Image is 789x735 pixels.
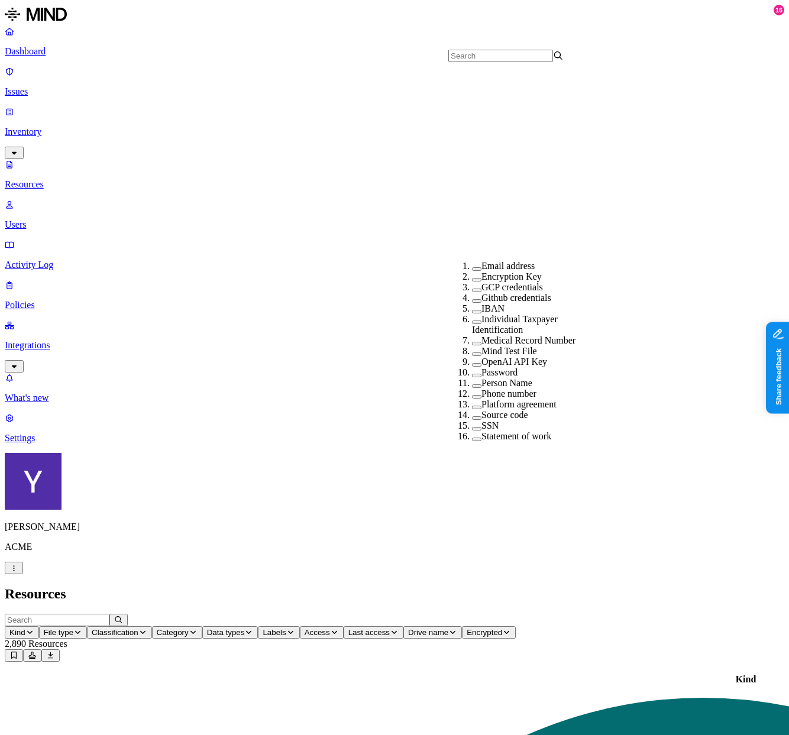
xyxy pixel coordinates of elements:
[348,628,390,637] span: Last access
[5,340,784,351] p: Integrations
[5,66,784,97] a: Issues
[481,399,557,409] label: Platform agreement
[5,300,784,310] p: Policies
[467,628,502,637] span: Encrypted
[207,628,245,637] span: Data types
[481,282,543,292] label: GCP credentials
[5,373,784,403] a: What's new
[481,410,528,420] label: Source code
[5,280,784,310] a: Policies
[5,46,784,57] p: Dashboard
[408,628,448,637] span: Drive name
[5,586,784,602] h2: Resources
[481,261,535,271] label: Email address
[5,26,784,57] a: Dashboard
[5,433,784,443] p: Settings
[5,5,784,26] a: MIND
[5,260,784,270] p: Activity Log
[5,639,67,649] span: 2,890 Resources
[5,320,784,371] a: Integrations
[481,335,575,345] label: Medical Record Number
[5,159,784,190] a: Resources
[92,628,138,637] span: Classification
[481,271,542,281] label: Encryption Key
[5,179,784,190] p: Resources
[9,628,25,637] span: Kind
[481,420,499,430] label: SSN
[481,357,547,367] label: OpenAI API Key
[5,614,109,626] input: Search
[481,388,536,399] label: Phone number
[305,628,330,637] span: Access
[263,628,286,637] span: Labels
[448,50,553,62] input: Search
[481,346,537,356] label: Mind Test File
[481,367,518,377] label: Password
[5,542,784,552] p: ACME
[481,378,532,388] label: Person Name
[5,5,67,24] img: MIND
[774,5,784,15] div: 16
[5,413,784,443] a: Settings
[44,628,73,637] span: File type
[481,293,551,303] label: Github credentials
[5,219,784,230] p: Users
[5,86,784,97] p: Issues
[5,239,784,270] a: Activity Log
[5,106,784,157] a: Inventory
[157,628,189,637] span: Category
[5,127,784,137] p: Inventory
[5,453,62,510] img: Yana Orhov
[472,314,558,335] label: Individual Taxpayer Identification
[5,393,784,403] p: What's new
[5,199,784,230] a: Users
[481,303,505,313] label: IBAN
[481,431,551,441] label: Statement of work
